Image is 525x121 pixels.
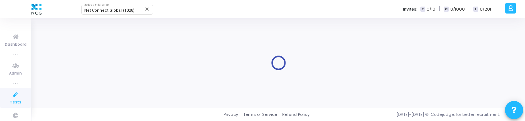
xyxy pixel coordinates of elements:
a: Privacy [223,111,238,118]
a: Refund Policy [282,111,310,118]
a: Terms of Service [243,111,277,118]
mat-icon: Clear [144,6,150,12]
label: Invites: [403,6,417,12]
span: C [444,7,448,12]
span: 0/1000 [450,6,465,12]
span: 0/201 [480,6,491,12]
span: Admin [9,71,22,77]
span: Net Connect Global (1028) [84,8,135,13]
div: [DATE]-[DATE] © Codejudge, for better recruitment. [310,111,516,118]
span: Dashboard [5,42,27,48]
span: | [468,5,470,13]
span: | [439,5,440,13]
span: Tests [10,99,21,106]
span: T [420,7,425,12]
span: 0/10 [427,6,435,12]
img: logo [30,2,43,16]
span: I [473,7,478,12]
